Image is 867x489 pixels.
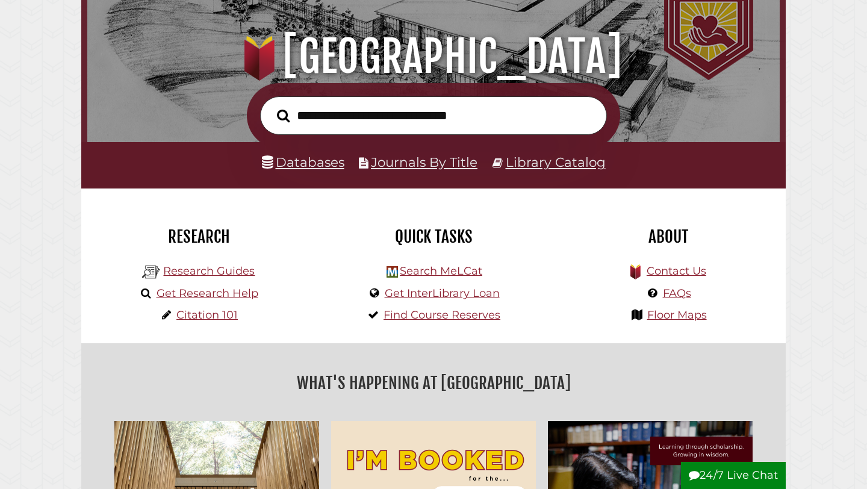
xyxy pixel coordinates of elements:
[163,264,255,278] a: Research Guides
[157,287,258,300] a: Get Research Help
[371,154,477,170] a: Journals By Title
[101,30,767,83] h1: [GEOGRAPHIC_DATA]
[90,369,777,397] h2: What's Happening at [GEOGRAPHIC_DATA]
[663,287,691,300] a: FAQs
[560,226,777,247] h2: About
[647,308,707,322] a: Floor Maps
[262,154,344,170] a: Databases
[325,226,542,247] h2: Quick Tasks
[387,266,398,278] img: Hekman Library Logo
[647,264,706,278] a: Contact Us
[271,106,296,126] button: Search
[506,154,606,170] a: Library Catalog
[142,263,160,281] img: Hekman Library Logo
[385,287,500,300] a: Get InterLibrary Loan
[400,264,482,278] a: Search MeLCat
[176,308,238,322] a: Citation 101
[277,108,290,122] i: Search
[90,226,307,247] h2: Research
[384,308,500,322] a: Find Course Reserves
